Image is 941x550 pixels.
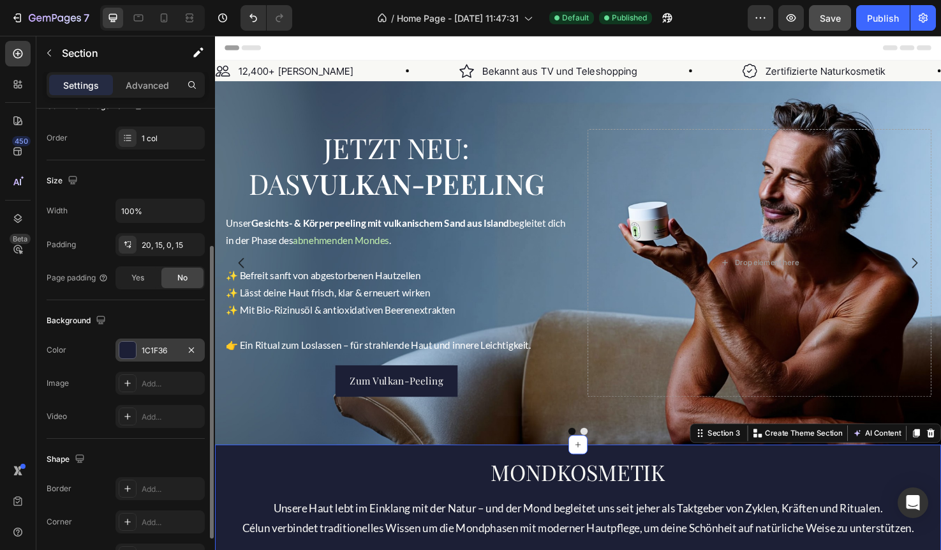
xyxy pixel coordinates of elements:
[47,344,66,356] div: Color
[391,11,394,25] span: /
[62,45,167,61] p: Section
[809,5,851,31] button: Save
[63,79,99,92] p: Settings
[116,199,204,222] input: Auto
[385,413,393,421] button: Dot
[548,234,616,245] div: Drop element here
[142,345,179,356] div: 1C1F36
[898,487,928,518] div: Open Intercom Messenger
[47,451,87,468] div: Shape
[142,484,202,495] div: Add...
[47,378,69,389] div: Image
[142,133,202,144] div: 1 col
[142,240,202,251] div: 20, 15, 0, 15
[47,239,76,250] div: Padding
[856,5,910,31] button: Publish
[84,10,89,26] p: 7
[397,11,519,25] span: Home Page - [DATE] 11:47:31
[47,516,72,528] div: Corner
[580,413,662,425] p: Create Theme Section
[517,413,556,425] div: Section 3
[142,378,202,390] div: Add...
[10,444,756,477] h2: MONDKOSMETIK
[47,272,108,284] div: Page padding
[612,12,647,24] span: Published
[820,13,841,24] span: Save
[142,517,202,528] div: Add...
[126,79,169,92] p: Advanced
[47,312,108,330] div: Background
[47,132,68,144] div: Order
[562,12,589,24] span: Default
[47,411,67,422] div: Video
[720,222,755,257] button: Carousel Next Arrow
[47,172,80,190] div: Size
[10,234,31,244] div: Beta
[131,272,144,284] span: Yes
[142,411,202,423] div: Add...
[241,5,292,31] div: Undo/Redo
[177,272,188,284] span: No
[47,205,68,217] div: Width
[12,136,31,146] div: 450
[47,483,71,494] div: Border
[670,411,726,427] button: AI Content
[215,36,941,550] iframe: Design area
[5,5,95,31] button: 7
[373,413,380,421] button: Dot
[867,11,899,25] div: Publish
